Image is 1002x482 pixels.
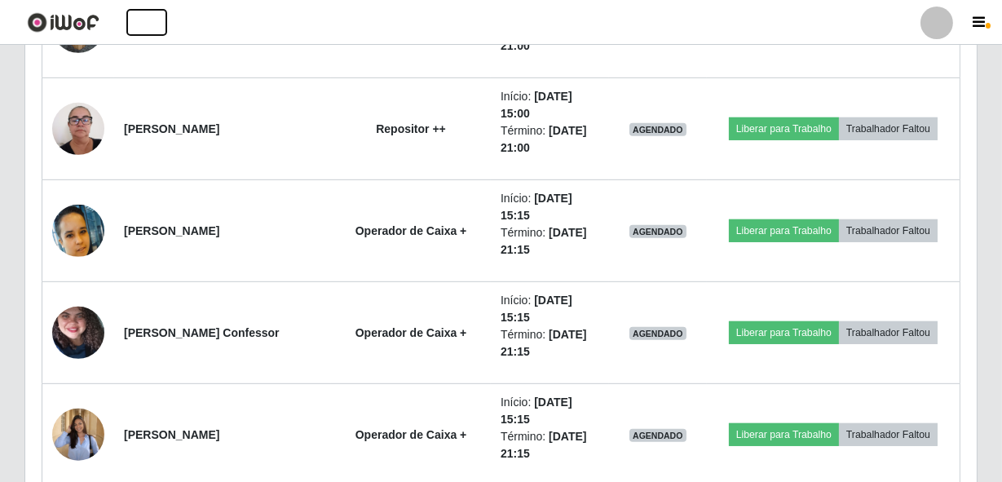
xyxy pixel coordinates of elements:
button: Liberar para Trabalho [729,219,839,242]
button: Liberar para Trabalho [729,321,839,344]
li: Início: [501,292,599,326]
button: Trabalhador Faltou [839,423,938,446]
strong: [PERSON_NAME] Confessor [124,326,280,339]
time: [DATE] 15:15 [501,192,572,222]
strong: Repositor ++ [376,122,446,135]
strong: Operador de Caixa + [355,428,467,441]
img: 1673793237624.jpeg [52,205,104,257]
strong: Operador de Caixa + [355,224,467,237]
img: CoreUI Logo [27,12,99,33]
strong: Operador de Caixa + [355,326,467,339]
time: [DATE] 15:00 [501,90,572,120]
span: AGENDADO [629,327,686,340]
li: Término: [501,428,599,462]
img: 1743623016300.jpeg [52,400,104,468]
li: Término: [501,326,599,360]
span: AGENDADO [629,225,686,238]
button: Liberar para Trabalho [729,117,839,140]
li: Término: [501,224,599,259]
time: [DATE] 15:15 [501,396,572,426]
span: AGENDADO [629,123,686,136]
time: [DATE] 15:15 [501,294,572,324]
button: Trabalhador Faltou [839,321,938,344]
strong: [PERSON_NAME] [124,122,219,135]
span: AGENDADO [629,429,686,442]
button: Trabalhador Faltou [839,219,938,242]
li: Término: [501,122,599,157]
strong: [PERSON_NAME] [124,224,219,237]
li: Início: [501,190,599,224]
button: Liberar para Trabalho [729,423,839,446]
li: Início: [501,394,599,428]
img: 1756344259057.jpeg [52,94,104,163]
button: Trabalhador Faltou [839,117,938,140]
strong: [PERSON_NAME] [124,428,219,441]
img: 1748891631133.jpeg [52,275,104,391]
li: Início: [501,88,599,122]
